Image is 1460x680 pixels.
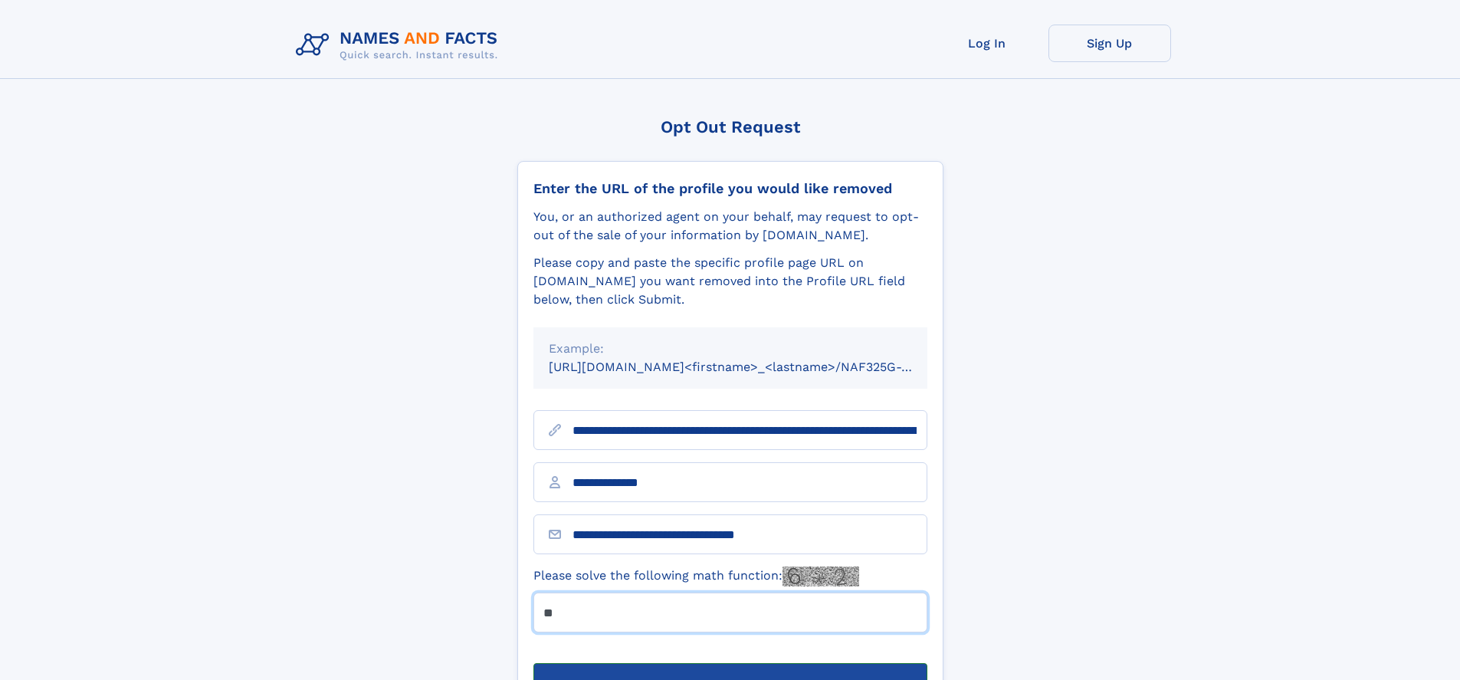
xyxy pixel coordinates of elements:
[1048,25,1171,62] a: Sign Up
[517,117,943,136] div: Opt Out Request
[533,208,927,245] div: You, or an authorized agent on your behalf, may request to opt-out of the sale of your informatio...
[549,360,956,374] small: [URL][DOMAIN_NAME]<firstname>_<lastname>/NAF325G-xxxxxxxx
[533,567,859,586] label: Please solve the following math function:
[533,180,927,197] div: Enter the URL of the profile you would like removed
[533,254,927,309] div: Please copy and paste the specific profile page URL on [DOMAIN_NAME] you want removed into the Pr...
[290,25,510,66] img: Logo Names and Facts
[549,340,912,358] div: Example:
[926,25,1048,62] a: Log In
